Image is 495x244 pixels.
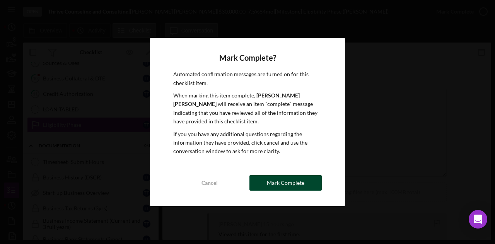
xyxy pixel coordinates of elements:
p: When marking this item complete, will receive an item "complete" message indicating that you have... [173,91,322,126]
h4: Mark Complete? [173,53,322,62]
div: Open Intercom Messenger [469,210,487,229]
button: Mark Complete [249,175,322,191]
div: Mark Complete [267,175,304,191]
p: Automated confirmation messages are turned on for this checklist item. [173,70,322,87]
button: Cancel [173,175,246,191]
p: If you you have any additional questions regarding the information they have provided, click canc... [173,130,322,156]
div: Cancel [201,175,218,191]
